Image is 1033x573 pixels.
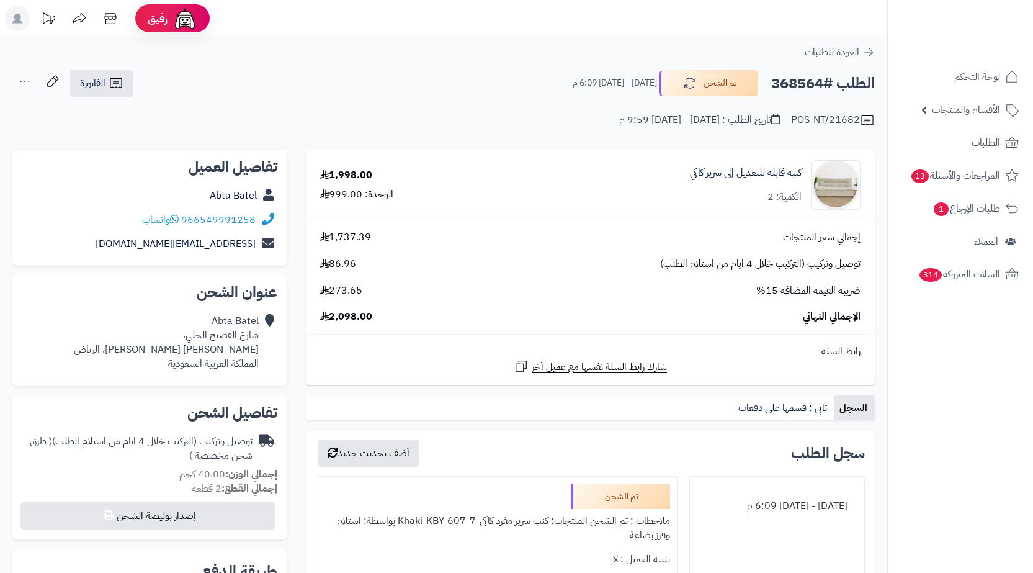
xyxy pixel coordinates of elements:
span: لوحة التحكم [954,68,1000,86]
span: رفيق [148,11,168,26]
span: الفاتورة [80,76,105,91]
div: تاريخ الطلب : [DATE] - [DATE] 9:59 م [619,113,780,127]
h3: سجل الطلب [791,446,865,461]
a: [EMAIL_ADDRESS][DOMAIN_NAME] [96,237,256,251]
small: 2 قطعة [192,481,277,496]
a: واتساب [142,212,179,227]
h2: تفاصيل الشحن [22,405,277,420]
div: Abta Batel شارع الفصيح الحلي، [PERSON_NAME] [PERSON_NAME]، الرياض المملكة العربية السعودية [74,314,259,371]
div: الكمية: 2 [767,190,802,204]
a: كنبة قابلة للتعديل إلى سرير كاكي [690,166,802,180]
span: الإجمالي النهائي [803,310,861,324]
span: 1 [934,202,949,216]
span: شارك رابط السلة نفسها مع عميل آخر [532,360,667,374]
button: أضف تحديث جديد [318,440,419,467]
span: 273.65 [320,284,362,298]
div: الوحدة: 999.00 [320,187,393,202]
a: المراجعات والأسئلة13 [895,161,1026,191]
span: الطلبات [972,134,1000,151]
span: إجمالي سعر المنتجات [783,230,861,245]
span: 2,098.00 [320,310,372,324]
span: ( طرق شحن مخصصة ) [30,434,253,463]
a: Abta Batel [210,188,257,203]
a: تابي : قسمها على دفعات [733,395,834,420]
a: شارك رابط السلة نفسها مع عميل آخر [514,359,667,374]
button: إصدار بوليصة الشحن [20,502,275,530]
button: تم الشحن [659,70,758,96]
span: توصيل وتركيب (التركيب خلال 4 ايام من استلام الطلب) [660,257,861,271]
small: 40.00 كجم [179,467,277,482]
span: العودة للطلبات [805,45,859,60]
span: 1,737.39 [320,230,371,245]
span: 13 [911,169,929,183]
div: تنبيه العميل : لا [324,548,670,572]
small: [DATE] - [DATE] 6:09 م [573,77,657,89]
span: السلات المتروكة [918,266,1000,283]
a: العملاء [895,227,1026,256]
a: العودة للطلبات [805,45,875,60]
span: طلبات الإرجاع [932,200,1000,217]
span: العملاء [974,233,998,250]
span: 314 [919,268,942,282]
img: ai-face.png [172,6,197,31]
span: 86.96 [320,257,356,271]
h2: تفاصيل العميل [22,160,277,174]
a: السلات المتروكة314 [895,259,1026,289]
span: الأقسام والمنتجات [932,101,1000,119]
div: توصيل وتركيب (التركيب خلال 4 ايام من استلام الطلب) [22,435,253,463]
a: 966549991258 [181,212,256,227]
a: الطلبات [895,128,1026,158]
div: تم الشحن [571,484,670,509]
span: المراجعات والأسئلة [910,167,1000,184]
h2: عنوان الشحن [22,285,277,300]
div: POS-NT/21682 [791,113,875,128]
h2: الطلب #368564 [771,71,875,96]
div: [DATE] - [DATE] 6:09 م [697,494,857,518]
a: طلبات الإرجاع1 [895,194,1026,223]
div: رابط السلة [311,345,870,359]
a: الفاتورة [70,70,133,97]
img: 1751531665-1-90x90.jpg [812,160,860,210]
strong: إجمالي القطع: [221,481,277,496]
a: تحديثات المنصة [33,6,64,34]
img: logo-2.png [949,35,1021,61]
strong: إجمالي الوزن: [225,467,277,482]
div: ملاحظات : تم الشحن المنتجات: كنب سرير مفرد كاكي-Khaki-KBY-607-7 بواسطة: استلام وفرز بضاعة [324,509,670,548]
div: 1,998.00 [320,168,372,183]
a: لوحة التحكم [895,62,1026,92]
span: ضريبة القيمة المضافة 15% [756,284,861,298]
a: السجل [834,395,875,420]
